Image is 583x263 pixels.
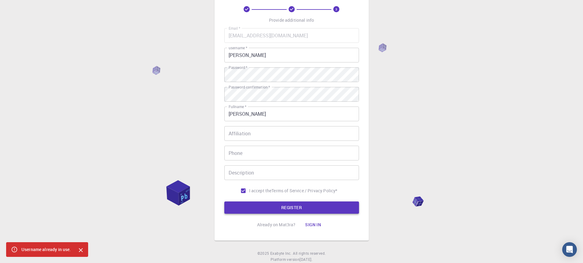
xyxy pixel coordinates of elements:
[224,201,359,214] button: REGISTER
[300,257,312,263] a: [DATE].
[293,250,326,257] span: All rights reserved.
[257,250,270,257] span: © 2025
[257,222,296,228] p: Already on Mat3ra?
[271,188,337,194] a: Terms of Service / Privacy Policy*
[300,257,312,262] span: [DATE] .
[271,257,300,263] span: Platform version
[229,45,247,51] label: username
[562,242,577,257] div: Open Intercom Messenger
[270,250,292,257] a: Exabyte Inc.
[271,188,337,194] p: Terms of Service / Privacy Policy *
[229,26,240,31] label: Email
[229,65,247,70] label: Password
[229,85,270,90] label: Password confirmation
[269,17,314,23] p: Provide additional info
[76,245,86,255] button: Close
[249,188,272,194] span: I accept the
[335,7,337,11] text: 3
[229,104,246,109] label: Fullname
[300,219,326,231] button: Sign in
[270,251,292,256] span: Exabyte Inc.
[21,244,71,255] div: Username already in use.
